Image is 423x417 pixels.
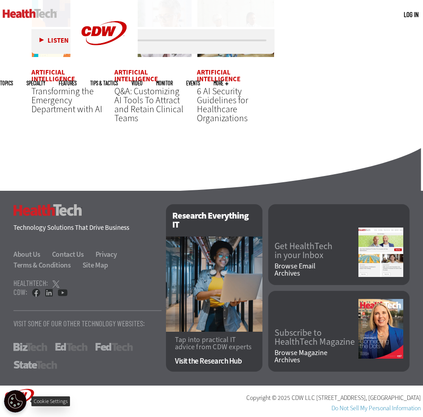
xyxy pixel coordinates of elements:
[13,343,47,351] a: BizTech
[275,263,358,277] a: Browse EmailArchives
[197,85,248,124] a: 6 AI Security Guidelines for Healthcare Organizations
[175,336,253,351] p: Tap into practical IT advice from CDW experts
[13,260,81,270] a: Terms & Conditions
[31,85,102,115] a: Transforming the Emergency Department with AI
[275,242,358,260] a: Get HealthTechin your Inbox
[70,59,138,69] a: CDW
[96,343,133,351] a: FedTech
[13,288,27,296] h4: CDW:
[13,224,161,231] h4: Technology Solutions That Drive Business
[331,404,421,413] a: Do Not Sell My Personal Information
[404,10,419,18] a: Log in
[275,329,358,347] a: Subscribe toHealthTech Magazine
[358,228,403,277] img: newsletter screenshot
[83,260,108,270] a: Site Map
[246,394,290,402] span: Copyright © 2025
[13,250,51,259] a: About Us
[214,80,228,86] span: More
[292,394,366,402] span: CDW LLC [STREET_ADDRESS]
[13,279,48,287] h4: HealthTech:
[114,85,183,124] a: Q&A: Customizing AI Tools To Attract and Retain Clinical Teams
[368,394,421,402] span: [GEOGRAPHIC_DATA]
[96,250,127,259] a: Privacy
[13,204,82,216] h3: HealthTech
[156,80,173,86] a: MonITor
[175,357,253,365] a: Visit the Research Hub
[166,204,262,237] h2: Research Everything IT
[13,320,161,327] p: Visit Some Of Our Other Technology Websites:
[131,80,143,86] a: Video
[52,250,94,259] a: Contact Us
[3,9,57,18] img: Home
[404,10,419,19] div: User menu
[366,394,367,402] span: ,
[275,349,358,364] a: Browse MagazineArchives
[358,299,403,359] img: Summer 2025 cover
[90,80,118,86] a: Tips & Tactics
[26,80,45,86] span: Specialty
[4,390,26,413] button: Open Preferences
[4,390,26,413] div: Cookie Settings
[59,80,77,86] a: Features
[13,361,57,369] a: StateTech
[186,80,200,86] a: Events
[55,343,87,351] a: EdTech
